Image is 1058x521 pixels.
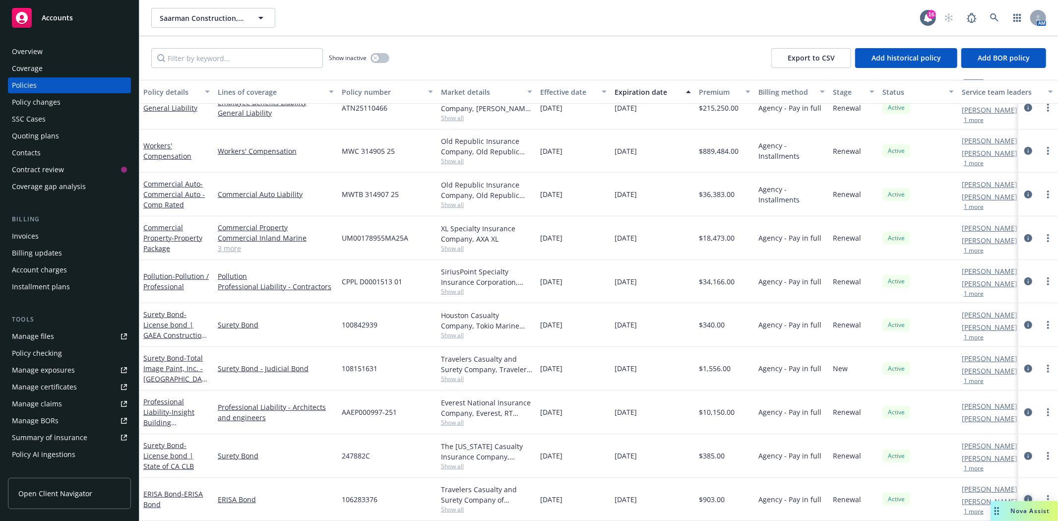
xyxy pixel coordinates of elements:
[540,494,562,505] span: [DATE]
[758,407,821,417] span: Agency - Pay in full
[8,162,131,178] a: Contract review
[962,401,1017,411] a: [PERSON_NAME]
[1042,319,1054,331] a: more
[1011,507,1050,515] span: Nova Assist
[12,328,54,344] div: Manage files
[615,494,637,505] span: [DATE]
[8,328,131,344] a: Manage files
[758,451,821,461] span: Agency - Pay in full
[540,233,562,243] span: [DATE]
[962,105,1017,115] a: [PERSON_NAME]
[540,363,562,374] span: [DATE]
[342,407,397,417] span: AAEP000997-251
[758,184,825,205] span: Agency - Installments
[758,494,821,505] span: Agency - Pay in full
[441,244,532,253] span: Show all
[143,271,209,291] span: - Pollution / Professional
[886,103,906,112] span: Active
[441,418,532,427] span: Show all
[143,87,199,97] div: Policy details
[1042,232,1054,244] a: more
[833,103,861,113] span: Renewal
[1022,493,1034,505] a: circleInformation
[615,451,637,461] span: [DATE]
[8,396,131,412] a: Manage claims
[991,501,1003,521] div: Drag to move
[615,233,637,243] span: [DATE]
[615,87,680,97] div: Expiration date
[12,61,43,76] div: Coverage
[540,103,562,113] span: [DATE]
[218,243,334,254] a: 3 more
[962,179,1017,190] a: [PERSON_NAME]
[12,413,59,429] div: Manage BORs
[342,103,387,113] span: ATN25110466
[143,441,194,471] a: Surety Bond
[218,402,334,423] a: Professional Liability - Architects and engineers
[1042,493,1054,505] a: more
[12,162,64,178] div: Contract review
[833,451,861,461] span: Renewal
[1042,275,1054,287] a: more
[1042,450,1054,462] a: more
[1022,145,1034,157] a: circleInformation
[788,53,835,63] span: Export to CSV
[615,320,637,330] span: [DATE]
[342,189,399,199] span: MWTB 314907 25
[8,94,131,110] a: Policy changes
[342,276,402,287] span: CPPL D0001513 01
[540,87,596,97] div: Effective date
[342,451,370,461] span: 247882C
[758,103,821,113] span: Agency - Pay in full
[886,146,906,155] span: Active
[143,233,202,253] span: - Property Package
[615,146,637,156] span: [DATE]
[615,276,637,287] span: [DATE]
[12,128,59,144] div: Quoting plans
[962,87,1042,97] div: Service team leaders
[540,407,562,417] span: [DATE]
[615,189,637,199] span: [DATE]
[964,509,984,515] button: 1 more
[8,345,131,361] a: Policy checking
[962,310,1017,320] a: [PERSON_NAME]
[962,148,1017,158] a: [PERSON_NAME]
[218,451,334,461] a: Surety Bond
[699,451,725,461] span: $385.00
[833,320,861,330] span: Renewal
[12,44,43,60] div: Overview
[1022,189,1034,200] a: circleInformation
[8,111,131,127] a: SSC Cases
[214,80,338,104] button: Lines of coverage
[342,87,422,97] div: Policy number
[758,87,814,97] div: Billing method
[754,80,829,104] button: Billing method
[615,103,637,113] span: [DATE]
[8,179,131,195] a: Coverage gap analysis
[886,234,906,243] span: Active
[833,146,861,156] span: Renewal
[218,494,334,505] a: ERISA Bond
[8,447,131,462] a: Policy AI ingestions
[12,145,41,161] div: Contacts
[833,363,848,374] span: New
[758,233,821,243] span: Agency - Pay in full
[758,140,825,161] span: Agency - Installments
[962,266,1017,276] a: [PERSON_NAME]
[886,190,906,199] span: Active
[540,189,562,199] span: [DATE]
[12,379,77,395] div: Manage certificates
[441,200,532,209] span: Show all
[964,334,984,340] button: 1 more
[143,353,206,394] a: Surety Bond
[833,407,861,417] span: Renewal
[143,407,199,458] span: - Insight Building Consultants, Inc. Professional Liability
[218,108,334,118] a: General Liability
[1042,102,1054,114] a: more
[964,248,984,254] button: 1 more
[1042,145,1054,157] a: more
[8,4,131,32] a: Accounts
[160,13,246,23] span: Saarman Construction, Ltd.
[961,48,1046,68] button: Add BOR policy
[441,441,532,462] div: The [US_STATE] Casualty Insurance Company, Liberty Mutual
